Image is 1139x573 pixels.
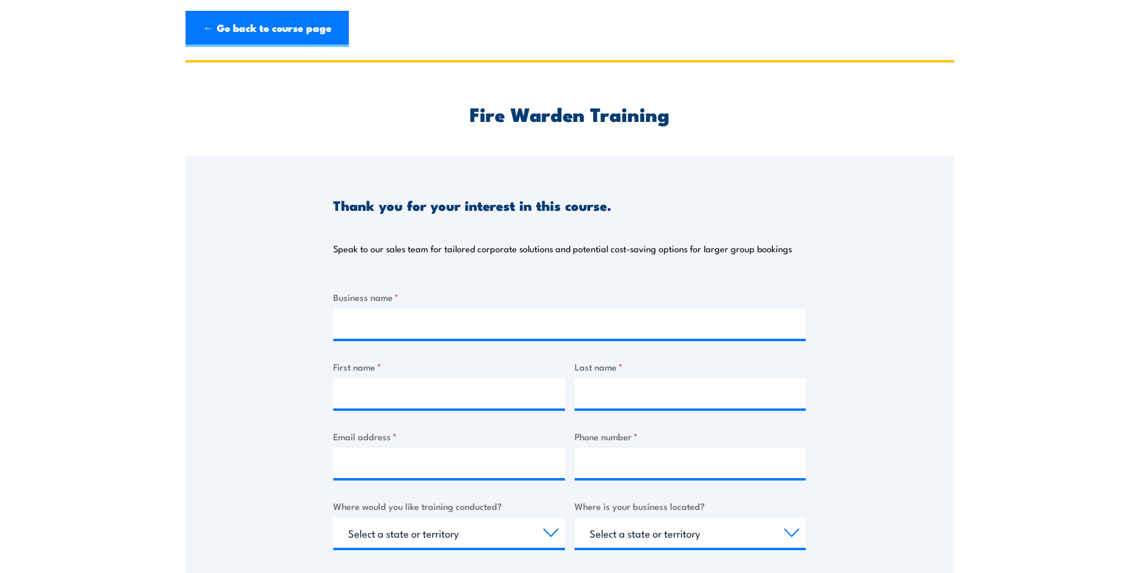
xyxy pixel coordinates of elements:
[575,429,806,443] label: Phone number
[333,429,565,443] label: Email address
[333,290,806,304] label: Business name
[575,360,806,374] label: Last name
[333,243,792,255] p: Speak to our sales team for tailored corporate solutions and potential cost-saving options for la...
[333,499,565,513] label: Where would you like training conducted?
[186,11,349,47] a: ← Go back to course page
[333,360,565,374] label: First name
[575,499,806,513] label: Where is your business located?
[333,105,806,122] h2: Fire Warden Training
[333,198,611,212] h3: Thank you for your interest in this course.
